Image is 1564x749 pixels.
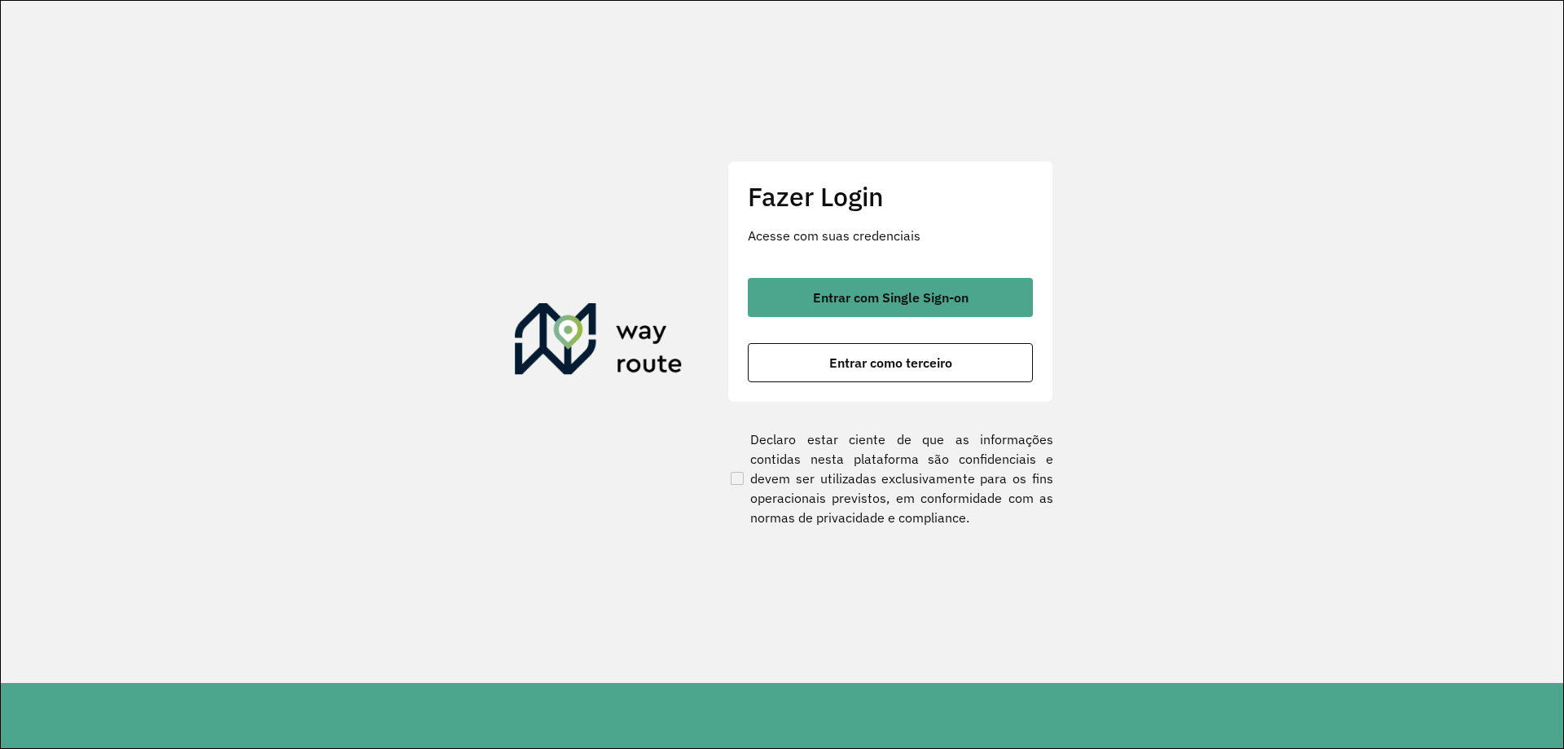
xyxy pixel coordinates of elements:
button: button [748,343,1033,382]
img: Roteirizador AmbevTech [515,303,683,381]
h2: Fazer Login [748,181,1033,212]
span: Entrar com Single Sign-on [813,291,969,304]
button: button [748,278,1033,317]
label: Declaro estar ciente de que as informações contidas nesta plataforma são confidenciais e devem se... [727,430,1053,527]
p: Acesse com suas credenciais [748,226,1033,245]
span: Entrar como terceiro [829,356,952,369]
